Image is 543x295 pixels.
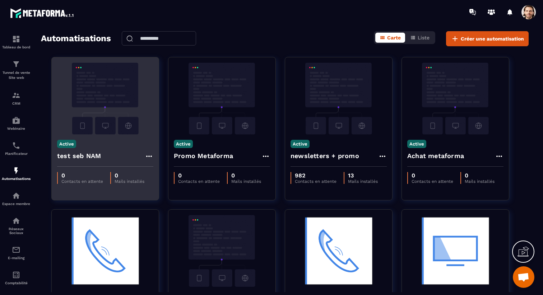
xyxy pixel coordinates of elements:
[10,6,75,19] img: logo
[461,35,524,42] span: Créer une automatisation
[2,227,31,235] p: Réseaux Sociaux
[57,63,153,134] img: automation-background
[41,31,111,46] h2: Automatisations
[412,179,453,184] p: Contacts en attente
[295,172,337,179] p: 982
[407,151,464,161] h4: Achat metaforma
[2,86,31,111] a: formationformationCRM
[57,215,153,287] img: automation-background
[12,246,20,254] img: email
[446,31,529,46] button: Créer une automatisation
[2,29,31,54] a: formationformationTableau de bord
[174,215,270,287] img: automation-background
[387,35,401,41] span: Carte
[12,166,20,175] img: automations
[12,35,20,43] img: formation
[2,54,31,86] a: formationformationTunnel de vente Site web
[418,35,430,41] span: Liste
[61,172,103,179] p: 0
[12,60,20,68] img: formation
[12,116,20,125] img: automations
[174,140,193,148] p: Active
[412,172,453,179] p: 0
[12,91,20,100] img: formation
[2,240,31,265] a: emailemailE-mailing
[2,186,31,211] a: automationsautomationsEspace membre
[2,45,31,49] p: Tableau de bord
[291,140,310,148] p: Active
[406,33,434,43] button: Liste
[407,215,503,287] img: automation-background
[291,63,387,134] img: automation-background
[291,215,387,287] img: automation-background
[2,136,31,161] a: schedulerschedulerPlanificateur
[115,172,144,179] p: 0
[513,266,534,288] div: Ouvrir le chat
[407,140,426,148] p: Active
[174,151,233,161] h4: Promo Metaforma
[231,179,261,184] p: Mails installés
[231,172,261,179] p: 0
[57,140,76,148] p: Active
[12,271,20,279] img: accountant
[57,151,101,161] h4: test seb NAM
[178,179,220,184] p: Contacts en attente
[375,33,405,43] button: Carte
[2,177,31,181] p: Automatisations
[12,141,20,150] img: scheduler
[295,179,337,184] p: Contacts en attente
[2,101,31,105] p: CRM
[2,281,31,285] p: Comptabilité
[2,161,31,186] a: automationsautomationsAutomatisations
[465,172,495,179] p: 0
[2,211,31,240] a: social-networksocial-networkRéseaux Sociaux
[12,217,20,225] img: social-network
[61,179,103,184] p: Contacts en attente
[348,179,378,184] p: Mails installés
[174,63,270,134] img: automation-background
[348,172,378,179] p: 13
[2,70,31,80] p: Tunnel de vente Site web
[407,63,503,134] img: automation-background
[178,172,220,179] p: 0
[2,111,31,136] a: automationsautomationsWebinaire
[2,256,31,260] p: E-mailing
[12,191,20,200] img: automations
[465,179,495,184] p: Mails installés
[2,265,31,290] a: accountantaccountantComptabilité
[2,127,31,130] p: Webinaire
[291,151,359,161] h4: newsletters + promo
[2,202,31,206] p: Espace membre
[115,179,144,184] p: Mails installés
[2,152,31,156] p: Planificateur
